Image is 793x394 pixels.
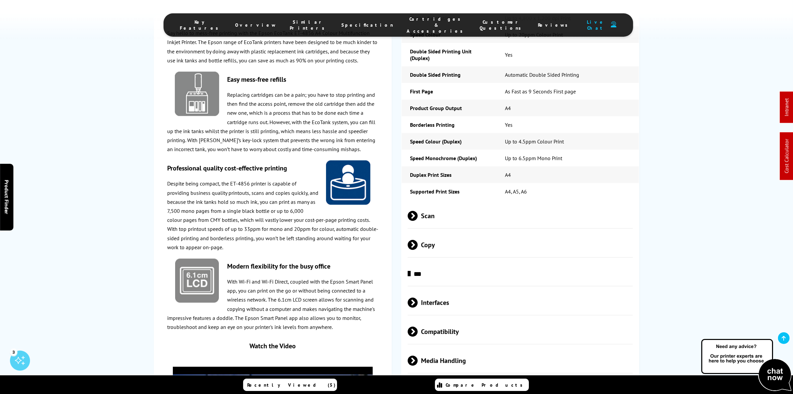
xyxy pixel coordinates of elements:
[611,21,616,28] img: user-headset-duotone.svg
[167,277,378,332] p: With Wi-Fi and Wi-Fi Direct, coupled with the Epson Smart Panel app, you can print on the go or w...
[167,179,378,252] p: Despite being compact, the ET-4856 printer is capable of providing business quality printouts, sc...
[435,379,529,391] a: Compare Products
[402,183,497,200] td: Supported Print Sizes
[167,90,378,154] p: Replacing cartridges can be a pain; you have to stop printing and then find the access point, rem...
[175,72,219,116] img: Epson-Ink-Tank-Icon-140.png
[167,29,378,65] p: Say hello to mess-free printing with the Epson EcoTank ET-4856 A4 Colour Multifunction Inkjet Pri...
[290,19,328,31] span: Similar Printers
[173,342,373,350] div: Watch the Video
[402,166,497,183] td: Duplex Print Sizes
[180,19,222,31] span: Key Features
[402,66,497,83] td: Double Sided Printing
[10,348,17,356] div: 3
[402,116,497,133] td: Borderless Printing
[497,133,639,150] td: Up to 4.5ppm Colour Print
[402,83,497,100] td: First Page
[167,75,378,84] h3: Easy mess-free refills
[167,164,378,172] h3: Professional quality cost-effective printing
[497,83,639,100] td: As Fast as 9 Seconds First page
[167,262,378,271] h3: Modern flexibility for the busy office
[497,166,639,183] td: A4
[446,382,527,388] span: Compare Products
[538,22,572,28] span: Reviews
[497,100,639,116] td: A4
[783,139,790,173] a: Cost Calculator
[3,180,10,214] span: Product Finder
[243,379,337,391] a: Recently Viewed (5)
[497,116,639,133] td: Yes
[783,98,790,116] a: Intranet
[700,338,793,393] img: Open Live Chat window
[497,43,639,66] td: Yes
[408,290,633,315] span: Interfaces
[408,348,633,373] span: Media Handling
[402,133,497,150] td: Speed Colour (Duplex)
[402,150,497,166] td: Speed Monochrome (Duplex)
[247,382,336,388] span: Recently Viewed (5)
[235,22,277,28] span: Overview
[408,232,633,257] span: Copy
[480,19,525,31] span: Customer Questions
[407,16,467,34] span: Cartridges & Accessories
[175,259,219,303] img: Epson-6.1cm-LCD-Icon-140.png
[402,100,497,116] td: Product Group Output
[497,183,639,200] td: A4, A5, A6
[408,203,633,228] span: Scan
[326,160,370,205] img: Epson-Cost-Effective-Icon-140.png
[342,22,394,28] span: Specification
[585,19,607,31] span: Live Chat
[497,66,639,83] td: Automatic Double Sided Printing
[408,319,633,344] span: Compatibility
[497,150,639,166] td: Up to 6.5ppm Mono Print
[402,43,497,66] td: Double Sided Printing Unit (Duplex)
